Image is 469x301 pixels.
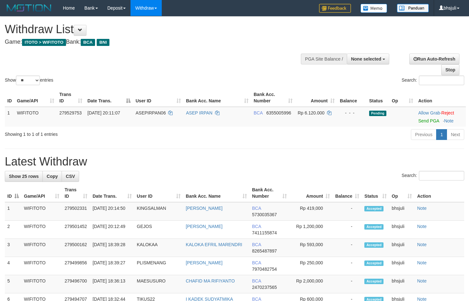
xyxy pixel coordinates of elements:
[289,202,333,221] td: Rp 419,000
[364,261,383,266] span: Accepted
[90,275,134,293] td: [DATE] 18:36:13
[332,184,362,202] th: Balance: activate to sort column ascending
[417,278,427,283] a: Note
[411,129,436,140] a: Previous
[362,184,389,202] th: Status: activate to sort column ascending
[5,3,53,13] img: MOTION_logo.png
[252,285,277,290] span: Copy 2470237565 to clipboard
[364,206,383,211] span: Accepted
[295,89,337,107] th: Amount: activate to sort column ascending
[9,174,39,179] span: Show 25 rows
[289,275,333,293] td: Rp 2,000,000
[186,224,222,229] a: [PERSON_NAME]
[389,89,416,107] th: Op: activate to sort column ascending
[14,107,57,127] td: WIFITOTO
[389,257,415,275] td: bhsjuli
[361,4,387,13] img: Button%20Memo.svg
[134,184,183,202] th: User ID: activate to sort column ascending
[364,242,383,248] span: Accepted
[389,275,415,293] td: bhsjuli
[252,242,261,247] span: BCA
[332,275,362,293] td: -
[436,129,447,140] a: 1
[22,39,66,46] span: ITOTO > WIFITOTO
[134,221,183,239] td: GEJOS
[418,110,440,115] a: Allow Grab
[87,110,120,115] span: [DATE] 20:11:07
[417,224,427,229] a: Note
[90,202,134,221] td: [DATE] 20:14:50
[417,260,427,265] a: Note
[332,221,362,239] td: -
[186,206,222,211] a: [PERSON_NAME]
[136,110,166,115] span: ASEPIRPAN06
[252,230,277,235] span: Copy 7411155874 to clipboard
[441,110,454,115] a: Reject
[419,171,464,180] input: Search:
[134,257,183,275] td: PLISMENANG
[62,202,90,221] td: 279502331
[97,39,109,46] span: BNI
[90,257,134,275] td: [DATE] 18:39:27
[5,184,21,202] th: ID: activate to sort column descending
[266,110,291,115] span: Copy 6355005996 to clipboard
[42,171,62,182] a: Copy
[409,54,459,64] a: Run Auto-Refresh
[134,202,183,221] td: KINGSALMAN
[81,39,95,46] span: BCA
[447,129,464,140] a: Next
[419,76,464,85] input: Search:
[298,110,324,115] span: Rp 6.120.000
[47,174,58,179] span: Copy
[62,221,90,239] td: 279501452
[332,239,362,257] td: -
[252,248,277,253] span: Copy 8265487897 to clipboard
[389,239,415,257] td: bhsjuli
[402,171,464,180] label: Search:
[332,202,362,221] td: -
[389,221,415,239] td: bhsjuli
[402,76,464,85] label: Search:
[418,110,441,115] span: ·
[252,260,261,265] span: BCA
[414,184,464,202] th: Action
[252,212,277,217] span: Copy 5730035367 to clipboard
[252,267,277,272] span: Copy 7970482754 to clipboard
[133,89,183,107] th: User ID: activate to sort column ascending
[5,239,21,257] td: 3
[90,221,134,239] td: [DATE] 20:12:49
[90,184,134,202] th: Date Trans.: activate to sort column ascending
[367,89,389,107] th: Status
[134,239,183,257] td: KALOKAA
[57,89,85,107] th: Trans ID: activate to sort column ascending
[134,275,183,293] td: MAESUSURO
[249,184,289,202] th: Bank Acc. Number: activate to sort column ascending
[251,89,295,107] th: Bank Acc. Number: activate to sort column ascending
[5,76,53,85] label: Show entries
[21,275,62,293] td: WIFITOTO
[289,257,333,275] td: Rp 250,000
[5,128,191,137] div: Showing 1 to 1 of 1 entries
[66,174,75,179] span: CSV
[5,221,21,239] td: 2
[319,4,351,13] img: Feedback.jpg
[21,202,62,221] td: WIFITOTO
[441,64,459,75] a: Stop
[347,54,389,64] button: None selected
[289,221,333,239] td: Rp 1,200,000
[90,239,134,257] td: [DATE] 18:39:28
[252,224,261,229] span: BCA
[5,171,43,182] a: Show 25 rows
[252,206,261,211] span: BCA
[389,184,415,202] th: Op: activate to sort column ascending
[332,257,362,275] td: -
[21,221,62,239] td: WIFITOTO
[5,257,21,275] td: 4
[5,23,306,36] h1: Withdraw List
[186,110,212,115] a: ASEP IRPAN
[289,184,333,202] th: Amount: activate to sort column ascending
[183,89,251,107] th: Bank Acc. Name: activate to sort column ascending
[254,110,263,115] span: BCA
[418,118,439,123] a: Send PGA
[5,39,306,45] h4: Game: Bank:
